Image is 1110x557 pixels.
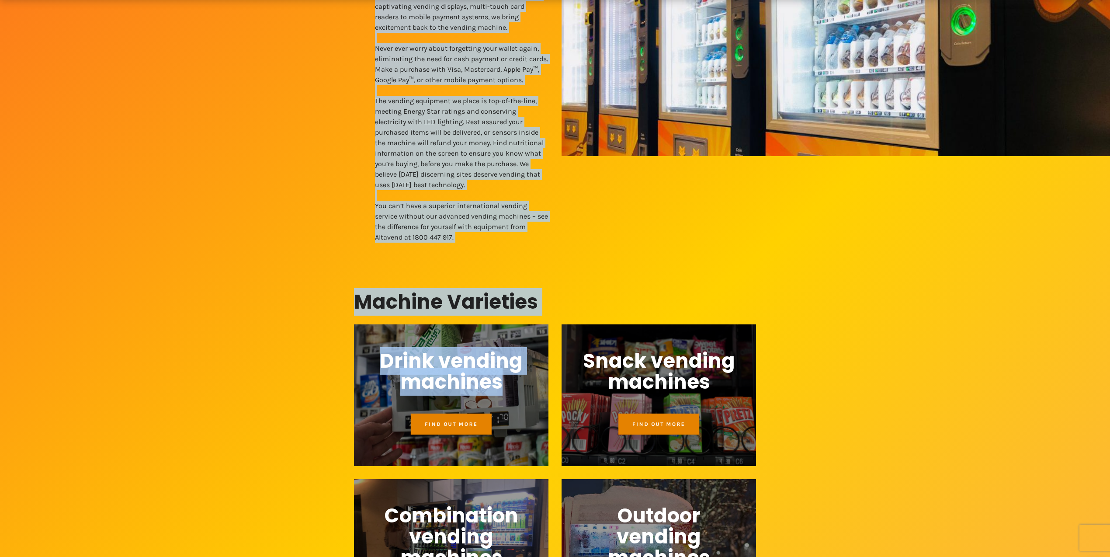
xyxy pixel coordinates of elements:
[354,292,756,313] h2: Machine Varieties
[618,414,699,435] a: Find out more
[411,414,492,435] a: Find out more
[583,351,735,393] span: Snack vending machines
[632,421,685,427] span: Find out more
[425,421,478,427] span: Find out more
[375,351,527,393] span: Drink vending machines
